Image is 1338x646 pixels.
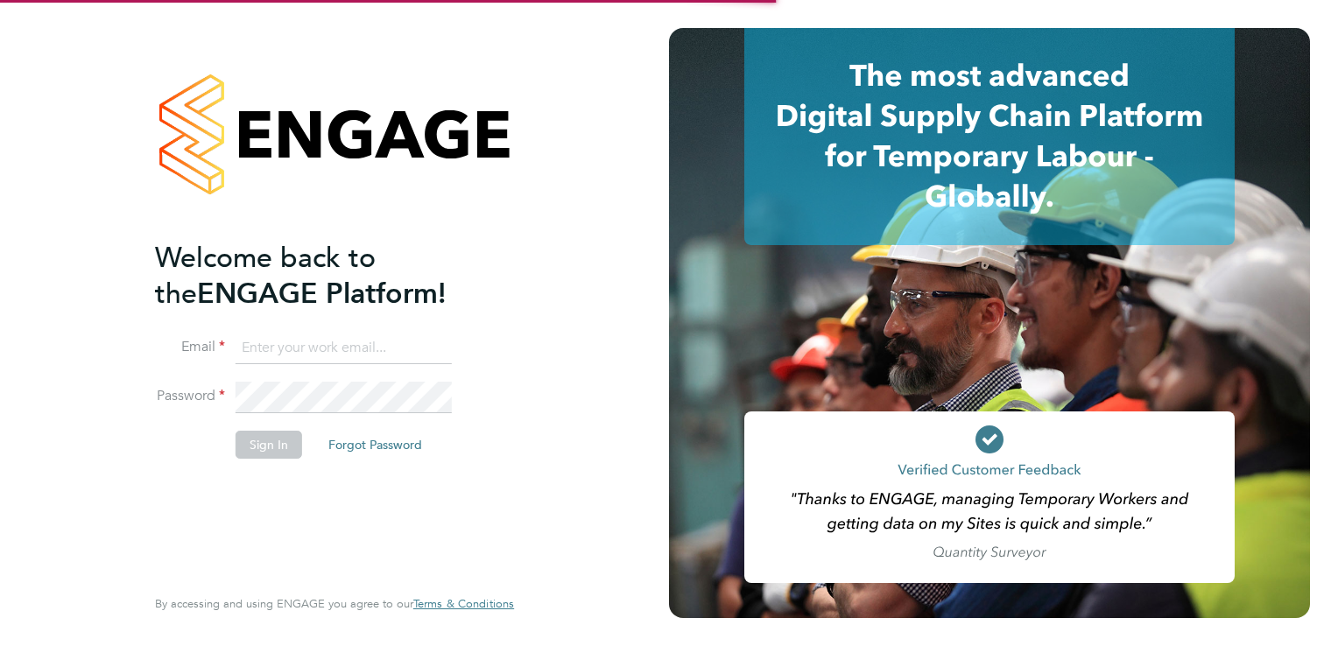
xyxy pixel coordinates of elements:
input: Enter your work email... [236,333,452,364]
label: Password [155,387,225,405]
h2: ENGAGE Platform! [155,240,496,312]
span: By accessing and using ENGAGE you agree to our [155,596,514,611]
span: Welcome back to the [155,241,376,311]
label: Email [155,338,225,356]
button: Sign In [236,431,302,459]
a: Terms & Conditions [413,597,514,611]
button: Forgot Password [314,431,436,459]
